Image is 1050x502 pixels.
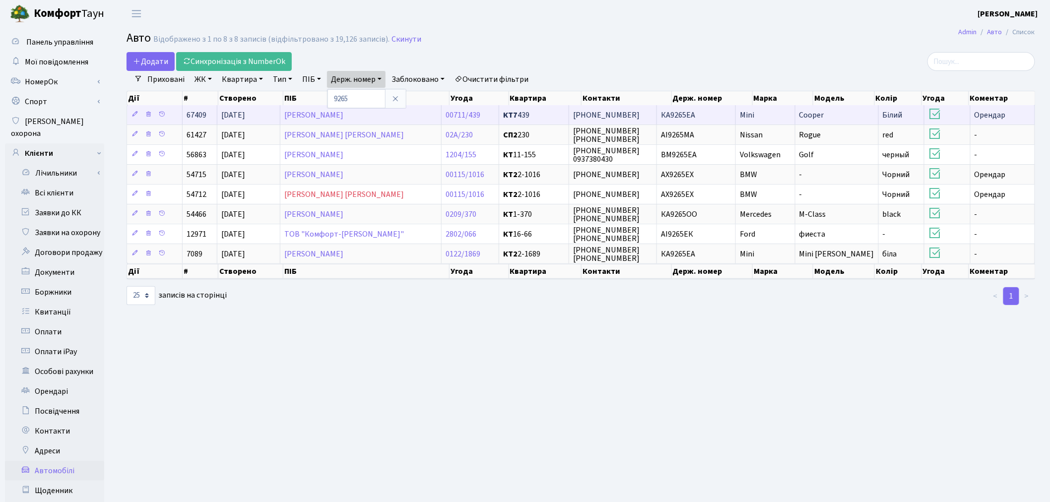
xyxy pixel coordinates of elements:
a: Оплати iPay [5,342,104,362]
span: BMW [740,169,757,180]
span: M-Class [799,209,826,220]
a: 00115/1016 [446,189,484,200]
a: Заблоковано [388,71,449,88]
a: Контакти [5,421,104,441]
span: Чорний [883,189,910,200]
a: 00115/1016 [446,169,484,180]
a: НомерОк [5,72,104,92]
th: Угода [922,91,969,105]
img: logo.png [10,4,30,24]
span: 54715 [187,169,206,180]
a: Мої повідомлення [5,52,104,72]
span: Панель управління [26,37,93,48]
span: red [883,129,894,140]
span: AI9265MA [661,129,694,140]
span: Чорний [883,169,910,180]
a: [PERSON_NAME] охорона [5,112,104,143]
th: Квартира [509,91,582,105]
th: ПІБ [283,91,450,105]
a: Автомобілі [5,461,104,481]
div: Відображено з 1 по 8 з 8 записів (відфільтровано з 19,126 записів). [153,35,390,44]
span: Mercedes [740,209,772,220]
th: Колір [875,264,922,279]
span: [PHONE_NUMBER] [PHONE_NUMBER] [573,125,640,145]
b: КТ2 [503,189,518,200]
a: Admin [959,27,977,37]
li: Список [1002,27,1035,38]
span: - [975,209,978,220]
span: КА9265ЕА [661,249,695,259]
a: [PERSON_NAME] [284,110,343,121]
a: Документи [5,262,104,282]
a: ТОВ "Комфорт-[PERSON_NAME]" [284,229,404,240]
span: біла [883,249,897,259]
a: 1 [1003,287,1019,305]
span: 2-1689 [503,250,565,258]
span: [PHONE_NUMBER] [573,110,640,121]
span: 11-155 [503,151,565,159]
th: Угода [922,264,969,279]
span: [PHONE_NUMBER] 0937380430 [573,145,640,165]
th: Марка [753,264,813,279]
span: Таун [34,5,104,22]
span: AX9265EX [661,169,694,180]
a: Боржники [5,282,104,302]
a: [PERSON_NAME] [284,169,343,180]
b: КТ2 [503,249,518,259]
th: # [183,91,218,105]
span: 67409 [187,110,206,121]
span: 61427 [187,129,206,140]
span: 54712 [187,189,206,200]
span: [DATE] [221,189,245,200]
a: [PERSON_NAME] [284,149,343,160]
a: Квитанції [5,302,104,322]
b: КТ2 [503,169,518,180]
a: Панель управління [5,32,104,52]
th: Коментар [969,264,1036,279]
a: Авто [987,27,1002,37]
a: Спорт [5,92,104,112]
a: Заявки до КК [5,203,104,223]
span: - [975,149,978,160]
a: Квартира [218,71,267,88]
span: Cooper [799,110,824,121]
th: Квартира [509,264,582,279]
b: СП2 [503,129,518,140]
span: - [975,249,978,259]
a: Оплати [5,322,104,342]
b: Комфорт [34,5,81,21]
th: Угода [450,264,509,279]
th: ПІБ [283,264,450,279]
th: Дії [127,91,183,105]
span: 1-370 [503,210,565,218]
th: Коментар [969,91,1036,105]
span: Орендар [975,110,1006,121]
th: Держ. номер [672,264,753,279]
span: [PHONE_NUMBER] [PHONE_NUMBER] [573,205,640,224]
span: Білий [883,110,903,121]
span: фиеста [799,229,826,240]
span: Орендар [975,169,1006,180]
span: Nissan [740,129,763,140]
span: Орендар [975,189,1006,200]
th: Марка [753,91,813,105]
b: КТ [503,209,513,220]
a: [PERSON_NAME] [978,8,1038,20]
button: Переключити навігацію [124,5,149,22]
th: Колір [875,91,922,105]
b: КТ [503,149,513,160]
a: Очистити фільтри [451,71,532,88]
span: Мої повідомлення [25,57,88,67]
span: Rogue [799,129,821,140]
nav: breadcrumb [944,22,1050,43]
span: 56863 [187,149,206,160]
span: - [883,229,886,240]
a: Скинути [392,35,421,44]
a: 02А/230 [446,129,473,140]
span: Mini [PERSON_NAME] [799,249,874,259]
label: записів на сторінці [127,286,227,305]
th: Дії [127,264,183,279]
a: Синхронізація з NumberOk [176,52,292,71]
span: ВМ9265ЕА [661,149,697,160]
span: [DATE] [221,149,245,160]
